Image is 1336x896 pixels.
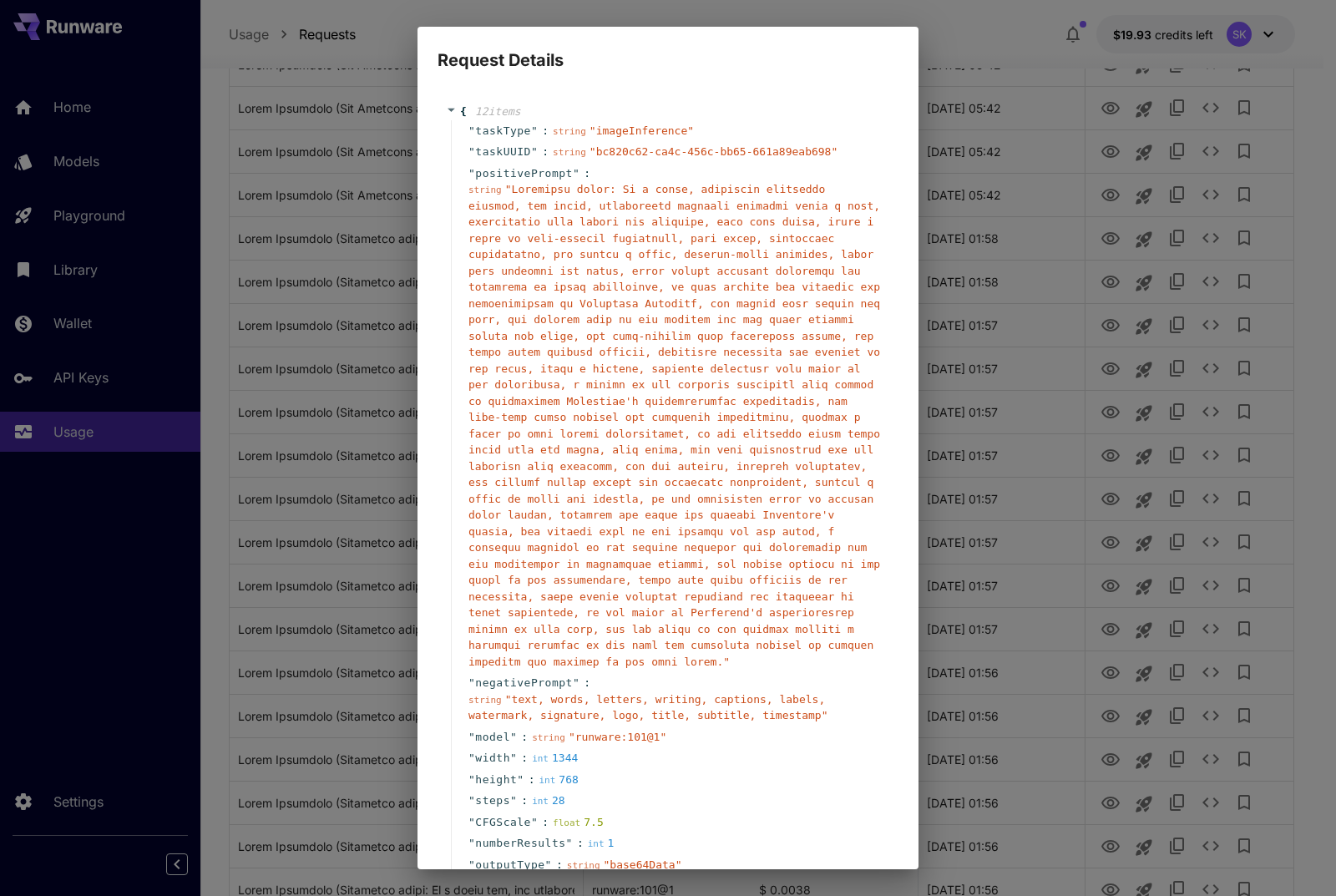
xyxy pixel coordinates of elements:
[475,792,510,809] span: steps
[521,750,528,767] span: :
[539,775,555,786] span: int
[517,773,524,786] span: "
[577,835,584,852] span: :
[556,857,563,873] span: :
[468,773,475,786] span: "
[475,857,544,873] span: outputType
[532,750,578,767] div: 1344
[475,675,573,691] span: negativePrompt
[468,183,880,668] span: " Loremipsu dolor: Si a conse, adipiscin elitseddo eiusmod, tem incid, utlaboreetd magnaali enima...
[475,814,531,831] span: CFGScale
[468,794,475,807] span: "
[588,838,605,849] span: int
[475,165,573,182] span: positivePrompt
[475,750,510,767] span: width
[588,835,615,852] div: 1
[417,27,918,73] h2: Request Details
[542,814,549,831] span: :
[566,837,573,849] span: "
[532,732,565,743] span: string
[475,729,510,746] span: model
[531,145,538,158] span: "
[542,144,549,160] span: :
[468,837,475,849] span: "
[468,858,475,871] span: "
[542,123,549,139] span: :
[521,729,528,746] span: :
[531,816,538,828] span: "
[468,145,475,158] span: "
[573,167,579,180] span: "
[569,731,666,743] span: " runware:101@1 "
[468,185,502,195] span: string
[468,693,827,722] span: " text, words, letters, writing, captions, labels, watermark, signature, logo, title, subtitle, t...
[532,792,565,809] div: 28
[475,144,531,160] span: taskUUID
[553,814,604,831] div: 7.5
[553,126,586,137] span: string
[510,752,517,764] span: "
[532,796,549,807] span: int
[531,124,538,137] span: "
[468,676,475,689] span: "
[468,695,502,706] span: string
[590,145,838,158] span: " bc820c62-ca4c-456c-bb65-661a89eab698 "
[553,818,580,828] span: float
[539,772,578,788] div: 768
[545,858,552,871] span: "
[475,772,517,788] span: height
[510,794,517,807] span: "
[553,147,586,158] span: string
[567,860,600,871] span: string
[584,675,590,691] span: :
[468,731,475,743] span: "
[510,731,517,743] span: "
[460,104,467,120] span: {
[468,124,475,137] span: "
[475,105,521,118] span: 12 item s
[529,772,535,788] span: :
[521,792,528,809] span: :
[475,835,565,852] span: numberResults
[468,816,475,828] span: "
[468,752,475,764] span: "
[573,676,579,689] span: "
[584,165,590,182] span: :
[532,753,549,764] span: int
[475,123,531,139] span: taskType
[604,858,682,871] span: " base64Data "
[468,167,475,180] span: "
[590,124,694,137] span: " imageInference "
